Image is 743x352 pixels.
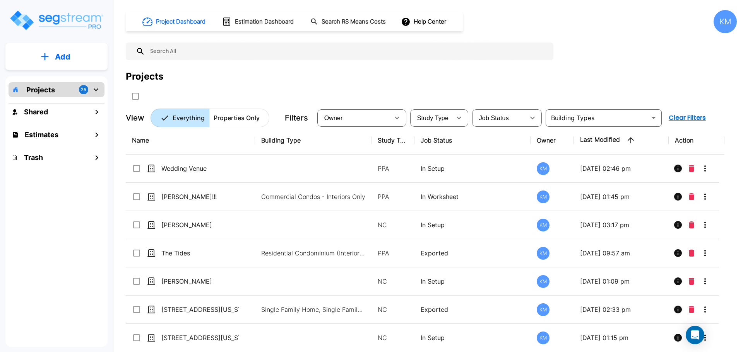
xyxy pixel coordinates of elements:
[26,85,55,95] p: Projects
[537,219,550,231] div: KM
[580,220,663,230] p: [DATE] 03:17 pm
[479,115,509,121] span: Job Status
[537,247,550,260] div: KM
[161,305,239,314] p: [STREET_ADDRESS][US_STATE]
[670,161,686,176] button: Info
[161,333,239,342] p: [STREET_ADDRESS][US_STATE]
[161,164,239,173] p: Wedding Venue
[128,88,143,104] button: SelectAll
[322,17,386,26] h1: Search RS Means Costs
[697,274,713,289] button: More-Options
[145,43,550,60] input: Search All
[5,46,108,68] button: Add
[697,245,713,261] button: More-Options
[414,126,531,155] th: Job Status
[537,303,550,316] div: KM
[421,220,525,230] p: In Setup
[378,220,408,230] p: NC
[580,192,663,201] p: [DATE] 01:45 pm
[161,248,239,258] p: The Tides
[697,189,713,204] button: More-Options
[24,152,43,163] h1: Trash
[261,192,366,201] p: Commercial Condos - Interiors Only
[81,87,86,93] p: 25
[697,330,713,345] button: More-Options
[9,9,104,31] img: Logo
[126,70,163,83] div: Projects
[421,333,525,342] p: In Setup
[531,126,574,155] th: Owner
[173,113,205,122] p: Everything
[580,305,663,314] p: [DATE] 02:33 pm
[670,274,686,289] button: Info
[421,305,525,314] p: Exported
[670,302,686,317] button: Info
[319,107,389,129] div: Select
[324,115,343,121] span: Owner
[670,217,686,233] button: Info
[261,305,366,314] p: Single Family Home, Single Family Home Site
[378,192,408,201] p: PPA
[55,51,70,63] p: Add
[548,112,647,123] input: Building Types
[686,161,697,176] button: Delete
[686,274,697,289] button: Delete
[214,113,260,122] p: Properties Only
[378,164,408,173] p: PPA
[670,245,686,261] button: Info
[580,277,663,286] p: [DATE] 01:09 pm
[261,248,366,258] p: Residential Condominium (Interior Only)
[151,109,269,127] div: Platform
[686,245,697,261] button: Delete
[378,248,408,258] p: PPA
[648,112,659,123] button: Open
[151,109,209,127] button: Everything
[697,217,713,233] button: More-Options
[537,190,550,203] div: KM
[537,275,550,288] div: KM
[537,162,550,175] div: KM
[139,13,210,30] button: Project Dashboard
[686,189,697,204] button: Delete
[219,14,298,30] button: Estimation Dashboard
[421,192,525,201] p: In Worksheet
[580,164,663,173] p: [DATE] 02:46 pm
[421,277,525,286] p: In Setup
[474,107,525,129] div: Select
[537,332,550,344] div: KM
[421,248,525,258] p: Exported
[24,107,48,117] h1: Shared
[697,161,713,176] button: More-Options
[412,107,451,129] div: Select
[371,126,414,155] th: Study Type
[421,164,525,173] p: In Setup
[580,333,663,342] p: [DATE] 01:15 pm
[285,112,308,124] p: Filters
[25,129,58,140] h1: Estimates
[161,220,239,230] p: [PERSON_NAME]
[686,326,704,344] div: Open Intercom Messenger
[209,109,269,127] button: Properties Only
[686,302,697,317] button: Delete
[161,192,239,201] p: [PERSON_NAME]!!!
[574,126,669,155] th: Last Modified
[126,112,144,124] p: View
[235,17,294,26] h1: Estimation Dashboard
[255,126,371,155] th: Building Type
[307,14,390,29] button: Search RS Means Costs
[670,189,686,204] button: Info
[670,330,686,345] button: Info
[417,115,449,121] span: Study Type
[378,277,408,286] p: NC
[669,126,725,155] th: Action
[161,277,239,286] p: [PERSON_NAME]
[126,126,255,155] th: Name
[666,110,709,126] button: Clear Filters
[686,217,697,233] button: Delete
[378,333,408,342] p: NC
[378,305,408,314] p: NC
[714,10,737,33] div: KM
[580,248,663,258] p: [DATE] 09:57 am
[156,17,205,26] h1: Project Dashboard
[697,302,713,317] button: More-Options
